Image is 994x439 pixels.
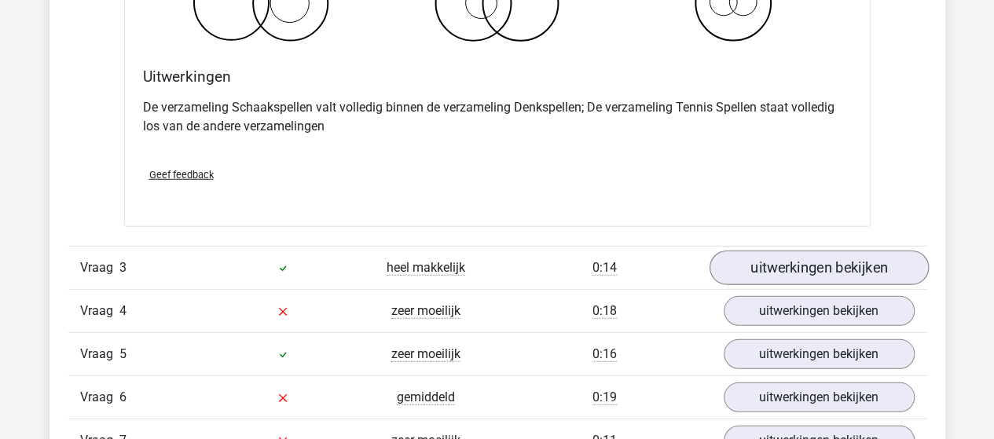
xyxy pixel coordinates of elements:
span: Vraag [80,388,119,407]
span: 0:16 [592,346,617,362]
span: Vraag [80,258,119,277]
a: uitwerkingen bekijken [724,382,915,412]
span: 6 [119,390,127,404]
span: 0:18 [592,303,617,319]
span: heel makkelijk [387,260,465,276]
a: uitwerkingen bekijken [724,296,915,326]
span: gemiddeld [397,390,455,405]
a: uitwerkingen bekijken [709,251,928,286]
span: 3 [119,260,127,275]
span: Geef feedback [149,169,214,181]
span: Vraag [80,302,119,320]
h4: Uitwerkingen [143,68,852,86]
span: zeer moeilijk [391,303,460,319]
span: 0:19 [592,390,617,405]
span: 0:14 [592,260,617,276]
span: Vraag [80,345,119,364]
span: 5 [119,346,127,361]
p: De verzameling Schaakspellen valt volledig binnen de verzameling Denkspellen; De verzameling Tenn... [143,98,852,136]
span: zeer moeilijk [391,346,460,362]
a: uitwerkingen bekijken [724,339,915,369]
span: 4 [119,303,127,318]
